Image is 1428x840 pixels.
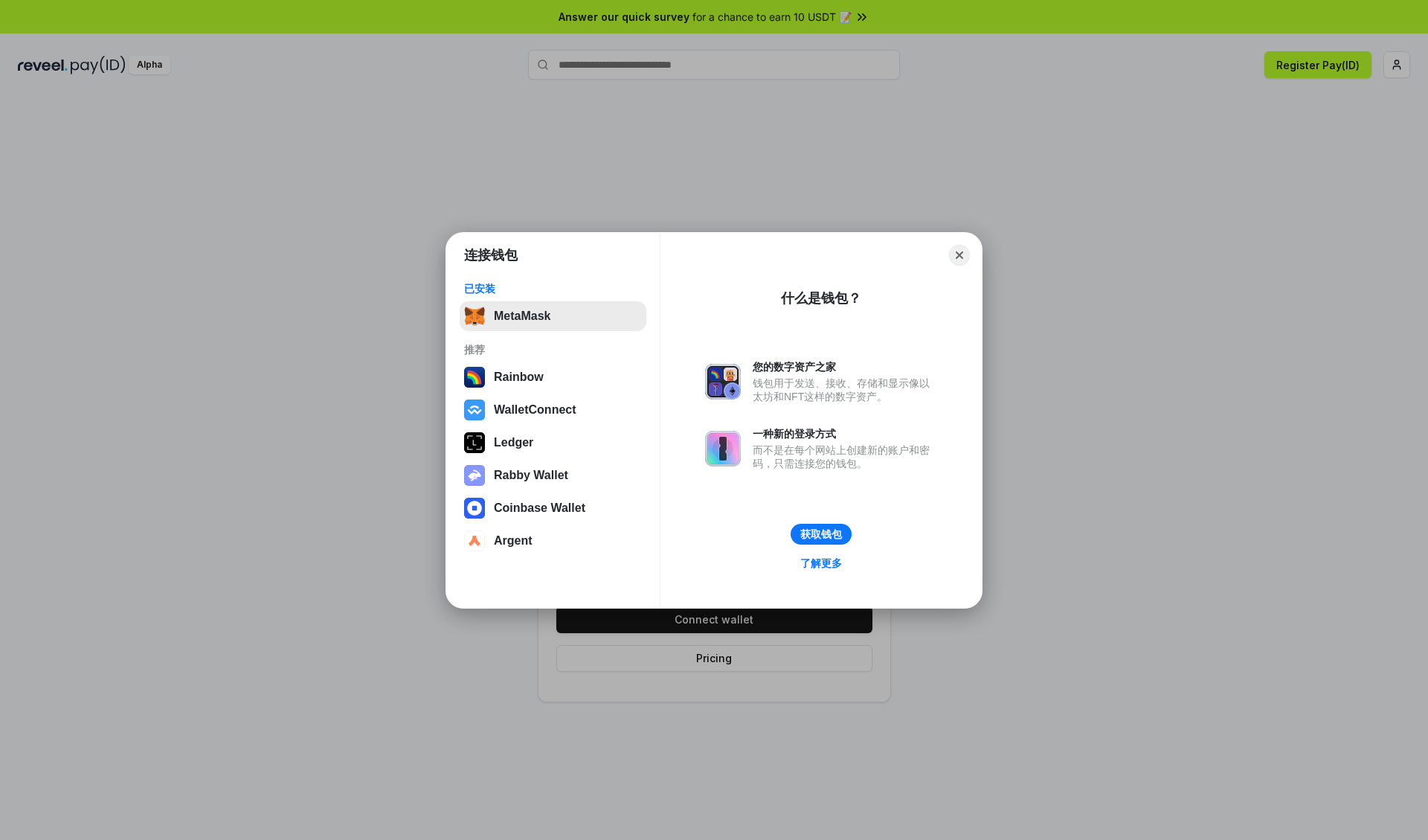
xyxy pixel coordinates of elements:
[460,362,646,392] button: Rainbow
[464,306,485,327] img: svg+xml,%3Csvg%20fill%3D%22none%22%20height%3D%2233%22%20viewBox%3D%220%200%2035%2033%22%20width%...
[464,367,485,388] img: svg+xml,%3Csvg%20width%3D%22120%22%20height%3D%22120%22%20viewBox%3D%220%200%20120%20120%22%20fil...
[464,400,485,420] img: svg+xml,%3Csvg%20width%3D%2228%22%20height%3D%2228%22%20viewBox%3D%220%200%2028%2028%22%20fill%3D...
[705,431,741,467] img: svg+xml,%3Csvg%20xmlns%3D%22http%3A%2F%2Fwww.w3.org%2F2000%2Fsvg%22%20fill%3D%22none%22%20viewBox...
[494,403,576,417] div: WalletConnect
[753,360,937,373] div: 您的数字资产之家
[949,245,970,266] button: Close
[781,289,861,307] div: 什么是钱包？
[460,428,646,458] button: Ledger
[753,427,937,440] div: 一种新的登录方式
[791,524,852,545] button: 获取钱包
[753,443,937,470] div: 而不是在每个网站上创建新的账户和密码，只需连接您的钱包。
[460,461,646,490] button: Rabby Wallet
[464,465,485,486] img: svg+xml,%3Csvg%20xmlns%3D%22http%3A%2F%2Fwww.w3.org%2F2000%2Fsvg%22%20fill%3D%22none%22%20viewBox...
[494,469,568,482] div: Rabby Wallet
[753,376,937,403] div: 钱包用于发送、接收、存储和显示像以太坊和NFT这样的数字资产。
[494,501,585,515] div: Coinbase Wallet
[460,526,646,556] button: Argent
[494,534,533,548] div: Argent
[464,343,642,356] div: 推荐
[494,310,550,323] div: MetaMask
[464,282,642,295] div: 已安装
[494,436,533,449] div: Ledger
[791,554,851,573] a: 了解更多
[800,557,842,570] div: 了解更多
[460,301,646,331] button: MetaMask
[464,246,518,264] h1: 连接钱包
[464,498,485,519] img: svg+xml,%3Csvg%20width%3D%2228%22%20height%3D%2228%22%20viewBox%3D%220%200%2028%2028%22%20fill%3D...
[460,395,646,425] button: WalletConnect
[705,364,741,400] img: svg+xml,%3Csvg%20xmlns%3D%22http%3A%2F%2Fwww.w3.org%2F2000%2Fsvg%22%20fill%3D%22none%22%20viewBox...
[464,432,485,453] img: svg+xml,%3Csvg%20xmlns%3D%22http%3A%2F%2Fwww.w3.org%2F2000%2Fsvg%22%20width%3D%2228%22%20height%3...
[800,528,842,541] div: 获取钱包
[494,371,544,384] div: Rainbow
[460,493,646,523] button: Coinbase Wallet
[464,530,485,551] img: svg+xml,%3Csvg%20width%3D%2228%22%20height%3D%2228%22%20viewBox%3D%220%200%2028%2028%22%20fill%3D...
